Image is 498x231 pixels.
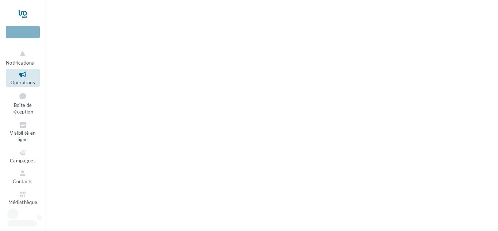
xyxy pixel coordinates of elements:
a: Opérations [6,69,40,87]
a: Boîte de réception [6,90,40,116]
a: Campagnes [6,147,40,165]
span: Contacts [13,178,33,184]
a: Médiathèque [6,189,40,207]
a: Contacts [6,168,40,186]
span: Médiathèque [8,200,38,205]
span: Notifications [6,60,34,66]
span: Campagnes [10,158,36,163]
span: Visibilité en ligne [10,130,35,143]
span: Opérations [11,80,35,85]
span: Boîte de réception [12,102,33,115]
div: Nouvelle campagne [6,26,40,38]
a: Visibilité en ligne [6,119,40,144]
